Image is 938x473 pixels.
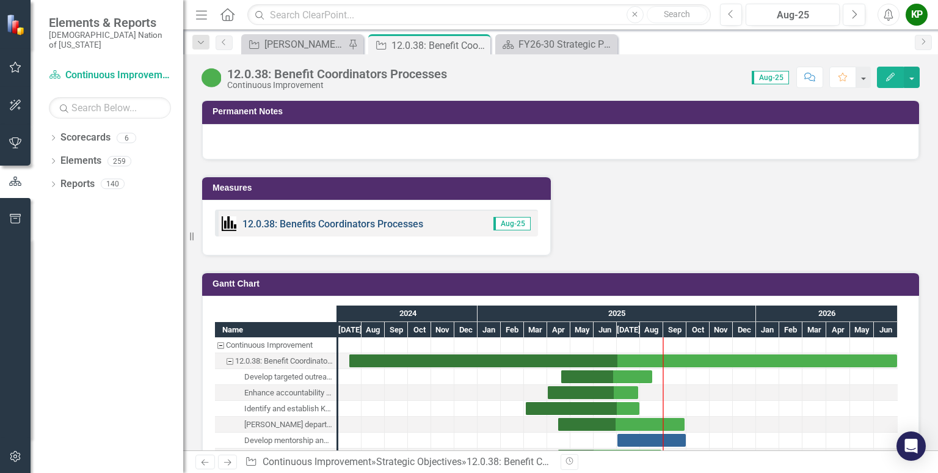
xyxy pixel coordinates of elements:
div: May [850,322,874,338]
div: Identify and establish KPIs [244,401,333,417]
span: Aug-25 [752,71,789,84]
div: » » [245,455,551,469]
div: Task: Start date: 2025-04-15 End date: 2025-08-29 [558,450,661,463]
div: Task: Continuous Improvement Start date: 2024-07-15 End date: 2024-07-16 [215,337,336,353]
div: FY26-30 Strategic Plan [518,37,614,52]
div: Task: Start date: 2025-03-03 End date: 2025-07-31 [526,402,639,415]
a: Strategic Objectives [376,456,462,468]
div: 12.0.38: Benefit Coordinators Processes [467,456,638,468]
div: 2026 [756,306,898,321]
button: Search [647,6,708,23]
div: Jun [874,322,898,338]
div: Continuous Improvement [226,337,313,353]
div: Identify and establish KPIs [215,401,336,417]
a: [PERSON_NAME] SO's [244,37,345,52]
div: Task: Start date: 2025-07-01 End date: 2025-09-30 [617,434,686,447]
div: Jan [756,322,779,338]
div: Foster departmental collaboration [215,417,336,433]
div: [PERSON_NAME] departmental collaboration [244,417,333,433]
div: 12.0.38: Benefit Coordinators Processes [215,353,336,369]
div: Aug-25 [750,8,835,23]
div: Jul [338,322,362,338]
div: Task: Start date: 2025-04-01 End date: 2025-07-29 [215,385,336,401]
div: Task: Start date: 2025-04-15 End date: 2025-09-28 [215,417,336,433]
button: KP [906,4,928,26]
div: Mar [524,322,547,338]
div: Task: Start date: 2025-04-15 End date: 2025-08-29 [215,449,336,464]
a: Scorecards [60,131,111,145]
div: Aug [362,322,385,338]
div: Mar [802,322,826,338]
div: Continuous Improvement [227,81,447,90]
div: Task: Start date: 2025-04-19 End date: 2025-08-17 [561,370,652,383]
div: Develop targeted outreach campaigns [215,369,336,385]
span: Aug-25 [493,217,531,230]
div: Feb [501,322,524,338]
h3: Measures [213,183,545,193]
div: Oct [686,322,710,338]
div: Task: Start date: 2024-07-15 End date: 2026-06-30 [349,354,897,367]
div: Oct [408,322,431,338]
div: May [570,322,594,338]
div: Develop mentorship and leadership pathways [244,433,333,449]
div: Enhance accountability and audit protocols [244,385,333,401]
div: Task: Start date: 2025-04-01 End date: 2025-07-29 [548,386,638,399]
h3: Gantt Chart [213,279,913,288]
a: 12.0.38: Benefits Coordinators Processes [242,218,423,230]
div: Task: Start date: 2025-07-01 End date: 2025-09-30 [215,433,336,449]
a: FY26-30 Strategic Plan [498,37,614,52]
div: Name [215,322,336,337]
div: Nov [710,322,733,338]
div: Task: Start date: 2025-03-03 End date: 2025-07-31 [215,401,336,417]
a: Continuous Improvement [263,456,371,468]
div: Apr [547,322,570,338]
a: Continuous Improvement [49,68,171,82]
div: 12.0.38: Benefit Coordinators Processes [391,38,487,53]
input: Search ClearPoint... [247,4,710,26]
div: 6 [117,133,136,143]
div: Implement cross-trainings programs [215,449,336,464]
div: 12.0.38: Benefit Coordinators Processes [227,67,447,81]
div: Jul [617,322,640,338]
div: Jan [478,322,501,338]
div: Develop targeted outreach campaigns [244,369,333,385]
div: Dec [454,322,478,338]
div: Open Intercom Messenger [896,431,926,461]
div: Apr [826,322,850,338]
div: Task: Start date: 2025-04-15 End date: 2025-09-28 [558,418,685,431]
img: CI Action Plan Approved/In Progress [202,68,221,87]
small: [DEMOGRAPHIC_DATA] Nation of [US_STATE] [49,30,171,50]
input: Search Below... [49,97,171,119]
div: Jun [594,322,617,338]
img: Performance Management [222,216,236,231]
div: 140 [101,179,125,189]
div: Aug [640,322,663,338]
div: Sep [385,322,408,338]
a: Reports [60,177,95,191]
span: Search [664,9,690,19]
div: Implement cross-trainings programs [244,449,333,464]
div: [PERSON_NAME] SO's [264,37,345,52]
h3: Permanent Notes [213,107,913,116]
img: ClearPoint Strategy [6,14,27,35]
div: Dec [733,322,756,338]
div: Task: Start date: 2024-07-15 End date: 2026-06-30 [215,353,336,369]
div: Nov [431,322,454,338]
button: Aug-25 [746,4,840,26]
div: Sep [663,322,686,338]
div: Task: Start date: 2025-04-19 End date: 2025-08-17 [215,369,336,385]
div: 2025 [478,306,756,321]
div: 2024 [338,306,478,321]
span: Elements & Reports [49,15,171,30]
div: 259 [107,156,131,166]
a: Elements [60,154,101,168]
div: Develop mentorship and leadership pathways [215,433,336,449]
div: Continuous Improvement [215,337,336,353]
div: Feb [779,322,802,338]
div: 12.0.38: Benefit Coordinators Processes [235,353,333,369]
div: Enhance accountability and audit protocols [215,385,336,401]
